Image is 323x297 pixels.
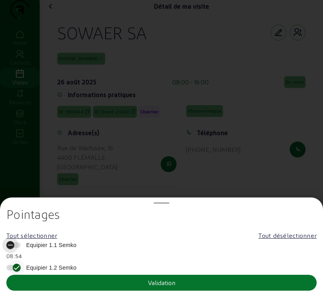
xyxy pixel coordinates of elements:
button: Validation [6,275,317,291]
div: Tout sélectionner [6,231,57,240]
div: Tout désélectionner [258,231,317,240]
span: 08:54 [6,253,22,259]
span: Equipier 1.1 Semko [22,241,77,249]
div: Validation [148,278,175,287]
span: Equipier 1.2 Semko [22,264,77,272]
h2: Pointages [6,207,317,221]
